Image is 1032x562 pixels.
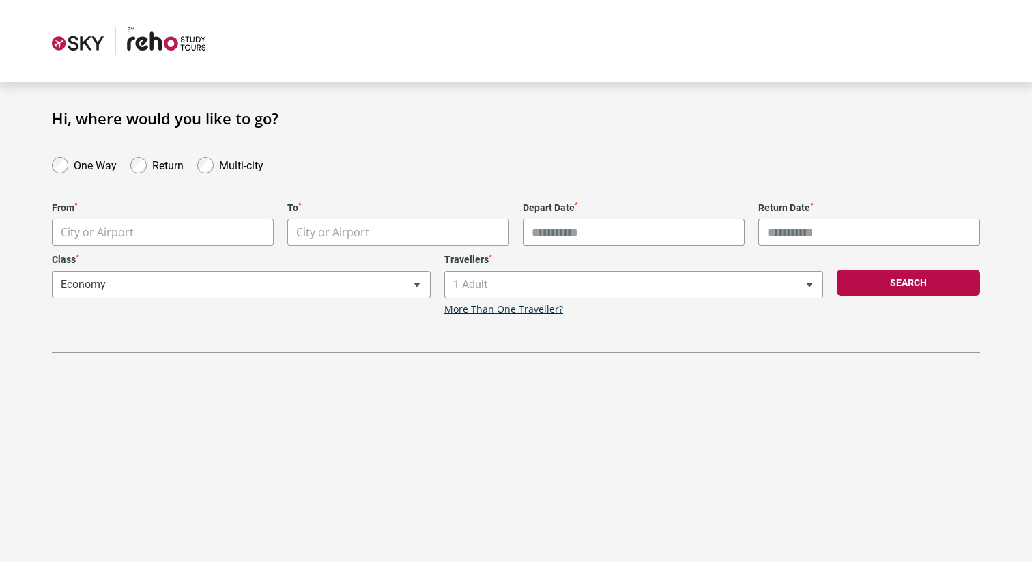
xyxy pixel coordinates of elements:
label: Class [52,254,431,266]
span: City or Airport [296,225,369,240]
label: One Way [74,156,117,172]
label: Return [152,156,184,172]
span: City or Airport [52,219,274,246]
label: From [52,202,274,214]
span: 1 Adult [445,272,822,298]
h1: Hi, where would you like to go? [52,109,980,127]
label: Travellers [444,254,823,266]
label: Multi-city [219,156,263,172]
span: 1 Adult [444,271,823,298]
label: Depart Date [523,202,745,214]
span: City or Airport [288,219,508,246]
label: Return Date [758,202,980,214]
span: Economy [53,272,430,298]
span: City or Airport [287,219,509,246]
label: To [287,202,509,214]
button: Search [837,270,980,296]
span: City or Airport [53,219,273,246]
span: City or Airport [61,225,134,240]
span: Economy [52,271,431,298]
a: More Than One Traveller? [444,304,563,315]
